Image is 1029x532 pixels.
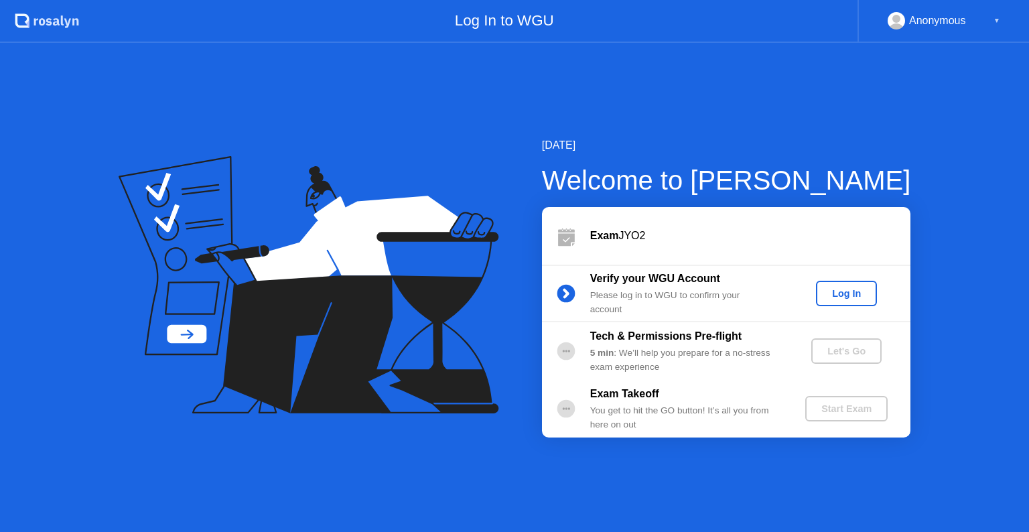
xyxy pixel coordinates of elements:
div: Start Exam [811,403,882,414]
div: ▼ [993,12,1000,29]
button: Let's Go [811,338,882,364]
b: Exam Takeoff [590,388,659,399]
div: JYO2 [590,228,910,244]
div: Please log in to WGU to confirm your account [590,289,783,316]
div: You get to hit the GO button! It’s all you from here on out [590,404,783,431]
div: [DATE] [542,137,911,153]
div: Let's Go [817,346,876,356]
b: 5 min [590,348,614,358]
button: Log In [816,281,877,306]
b: Tech & Permissions Pre-flight [590,330,742,342]
b: Exam [590,230,619,241]
div: Log In [821,288,872,299]
button: Start Exam [805,396,888,421]
div: Anonymous [909,12,966,29]
b: Verify your WGU Account [590,273,720,284]
div: Welcome to [PERSON_NAME] [542,160,911,200]
div: : We’ll help you prepare for a no-stress exam experience [590,346,783,374]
